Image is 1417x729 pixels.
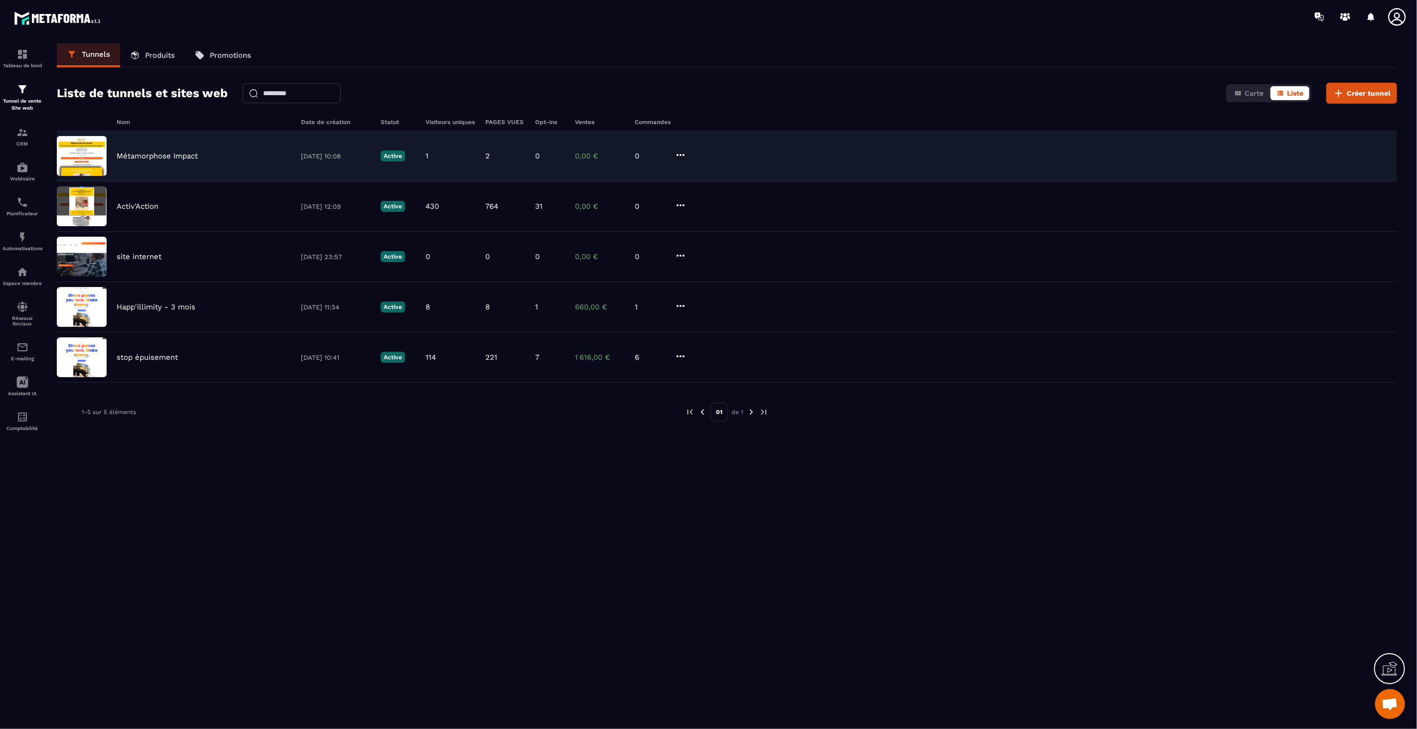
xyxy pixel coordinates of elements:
img: image [57,136,107,176]
p: Active [381,251,405,262]
p: 0 [635,252,665,261]
img: next [759,408,768,417]
p: Activ'Action [117,202,158,211]
p: 0,00 € [575,151,625,160]
img: image [57,186,107,226]
p: 7 [535,353,539,362]
div: Ouvrir le chat [1375,689,1405,719]
p: 764 [485,202,498,211]
a: automationsautomationsEspace membre [2,259,42,293]
p: CRM [2,141,42,146]
p: Tunnels [82,50,110,59]
a: schedulerschedulerPlanificateur [2,189,42,224]
p: 1 [635,302,665,311]
p: Active [381,301,405,312]
button: Carte [1228,86,1270,100]
p: E-mailing [2,356,42,361]
img: prev [686,408,695,417]
p: Planificateur [2,211,42,216]
p: Active [381,201,405,212]
p: [DATE] 23:57 [301,253,371,261]
img: automations [16,161,28,173]
p: 0,00 € [575,202,625,211]
img: automations [16,231,28,243]
h6: Nom [117,119,291,126]
p: 0 [635,202,665,211]
p: 0 [535,252,540,261]
p: Assistant IA [2,391,42,396]
span: Liste [1287,89,1303,97]
span: Créer tunnel [1347,88,1391,98]
h2: Liste de tunnels et sites web [57,83,228,103]
img: email [16,341,28,353]
p: Happ'illimity - 3 mois [117,302,195,311]
p: Tunnel de vente Site web [2,98,42,112]
p: 1-5 sur 5 éléments [82,409,136,416]
img: logo [14,9,104,27]
p: 0 [485,252,490,261]
p: 114 [425,353,436,362]
h6: Visiteurs uniques [425,119,475,126]
p: 430 [425,202,439,211]
p: Réseaux Sociaux [2,315,42,326]
p: Comptabilité [2,426,42,431]
a: formationformationTableau de bord [2,41,42,76]
img: scheduler [16,196,28,208]
p: [DATE] 11:34 [301,303,371,311]
a: emailemailE-mailing [2,334,42,369]
p: de 1 [731,408,743,416]
a: accountantaccountantComptabilité [2,404,42,438]
p: [DATE] 10:41 [301,354,371,361]
img: image [57,287,107,327]
p: 221 [485,353,497,362]
a: Produits [120,43,185,67]
p: Active [381,352,405,363]
img: image [57,237,107,277]
p: 1 616,00 € [575,353,625,362]
h6: Statut [381,119,416,126]
p: 660,00 € [575,302,625,311]
a: automationsautomationsAutomatisations [2,224,42,259]
a: formationformationTunnel de vente Site web [2,76,42,119]
h6: Commandes [635,119,671,126]
img: automations [16,266,28,278]
img: image [57,337,107,377]
p: [DATE] 10:08 [301,152,371,160]
p: 0 [635,151,665,160]
button: Créer tunnel [1326,83,1397,104]
p: 0 [425,252,430,261]
h6: Ventes [575,119,625,126]
p: Webinaire [2,176,42,181]
p: 8 [425,302,430,311]
a: Assistant IA [2,369,42,404]
img: next [747,408,756,417]
p: Métamorphose Impact [117,151,198,160]
p: Tableau de bord [2,63,42,68]
p: 6 [635,353,665,362]
p: 8 [485,302,490,311]
p: 31 [535,202,543,211]
img: formation [16,83,28,95]
img: formation [16,48,28,60]
p: 0 [535,151,540,160]
h6: PAGES VUES [485,119,525,126]
p: stop épuisement [117,353,178,362]
a: Promotions [185,43,261,67]
p: 2 [485,151,490,160]
p: 1 [535,302,538,311]
p: Espace membre [2,281,42,286]
img: accountant [16,411,28,423]
p: site internet [117,252,161,261]
p: Automatisations [2,246,42,251]
a: Tunnels [57,43,120,67]
p: Produits [145,51,175,60]
p: 1 [425,151,428,160]
p: Promotions [210,51,251,60]
img: formation [16,127,28,139]
p: 0,00 € [575,252,625,261]
p: Active [381,150,405,161]
button: Liste [1271,86,1309,100]
h6: Opt-ins [535,119,565,126]
a: automationsautomationsWebinaire [2,154,42,189]
p: 01 [710,403,728,422]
